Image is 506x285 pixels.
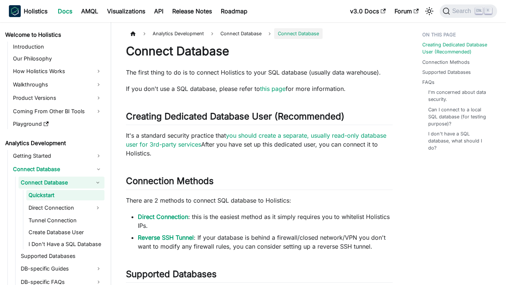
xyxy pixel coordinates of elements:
[422,41,495,55] a: Creating Dedicated Database User (Recommended)
[11,79,104,91] a: Walkthroughs
[3,138,104,148] a: Analytics Development
[126,44,393,59] h1: Connect Database
[26,190,104,200] a: Quickstart
[422,79,435,86] a: FAQs
[126,84,393,93] p: If you don't use a SQL database, please refer to for more information.
[346,5,390,17] a: v3.0 Docs
[11,92,104,104] a: Product Versions
[168,5,216,17] a: Release Notes
[126,269,393,283] h2: Supported Databases
[126,68,393,77] p: The first thing to do is to connect Holistics to your SQL database (usually data warehouse).
[274,28,323,39] span: Connect Database
[53,5,77,17] a: Docs
[11,163,104,175] a: Connect Database
[450,8,476,14] span: Search
[485,7,492,14] kbd: K
[126,132,386,148] a: you should create a separate, usually read-only database user for 3rd-party services
[428,89,492,103] a: I'm concerned about data security.
[19,177,91,189] a: Connect Database
[126,176,393,190] h2: Connection Methods
[423,5,435,17] button: Switch between dark and light mode (currently light mode)
[126,196,393,205] p: There are 2 methods to connect SQL database to Holistics:
[77,5,103,17] a: AMQL
[138,212,393,230] li: : this is the easiest method as it simply requires you to whitelist Holistics IPs.
[216,5,252,17] a: Roadmap
[440,4,497,18] button: Search (Ctrl+K)
[91,177,104,189] button: Collapse sidebar category 'Connect Database'
[26,239,104,249] a: I Don't Have a SQL Database
[26,202,91,214] a: Direct Connection
[428,130,492,152] a: I don't have a SQL database, what should I do?
[138,234,194,241] a: Reverse SSH Tunnel
[126,28,393,39] nav: Breadcrumbs
[9,5,21,17] img: Holistics
[126,111,393,125] h2: Creating Dedicated Database User (Recommended)
[428,106,492,128] a: Can I connect to a local SQL database (for testing purpose)?
[422,69,471,76] a: Supported Databases
[26,215,104,226] a: Tunnel Connection
[11,42,104,52] a: Introduction
[24,7,47,16] b: Holistics
[11,65,104,77] a: How Holistics Works
[11,119,104,129] a: Playground
[138,233,393,251] li: : If your database is behind a firewall/closed network/VPN you don't want to modify any firewall ...
[19,251,104,261] a: Supported Databases
[260,85,286,92] a: this page
[103,5,150,17] a: Visualizations
[11,105,104,117] a: Coming From Other BI Tools
[26,227,104,237] a: Create Database User
[11,53,104,64] a: Our Philosophy
[91,202,104,214] button: Expand sidebar category 'Direct Connection'
[126,28,140,39] a: Home page
[217,28,265,39] span: Connect Database
[9,5,47,17] a: HolisticsHolistics
[150,5,168,17] a: API
[126,131,393,158] p: It's a standard security practice that After you have set up this dedicated user, you can connect...
[11,150,104,162] a: Getting Started
[3,30,104,40] a: Welcome to Holistics
[390,5,423,17] a: Forum
[422,59,470,66] a: Connection Methods
[138,213,188,220] a: Direct Connection
[19,263,104,275] a: DB-specific Guides
[149,28,207,39] span: Analytics Development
